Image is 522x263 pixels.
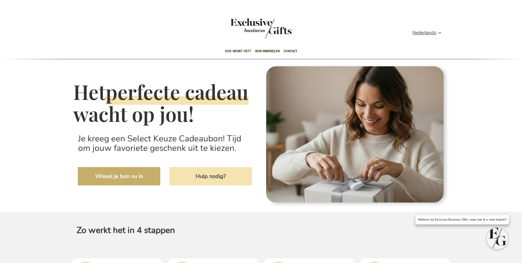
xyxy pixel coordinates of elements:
[284,44,297,58] span: Contact
[412,29,436,36] span: Nederlands
[106,79,248,105] span: perfecte cadeau
[73,129,256,158] h2: Je kreeg een Select Keuze Cadeaubon! Tijd om jouw favoriete geschenk uit te kiezen.
[266,64,449,207] img: Firefly_Gemini_Flash_make_it_a_white_cardboard_box_196060_round_letterbox
[73,81,256,125] h1: Het
[78,167,160,185] a: Wissel je bon nu in
[255,44,280,58] span: Bon inwisselen
[412,29,445,36] div: Nederlands
[72,221,450,240] h2: Zo werkt het in 4 stappen
[169,167,252,185] a: Hulp nodig?
[73,103,256,125] div: wacht op jou!
[225,44,251,58] span: Hoe werkt het?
